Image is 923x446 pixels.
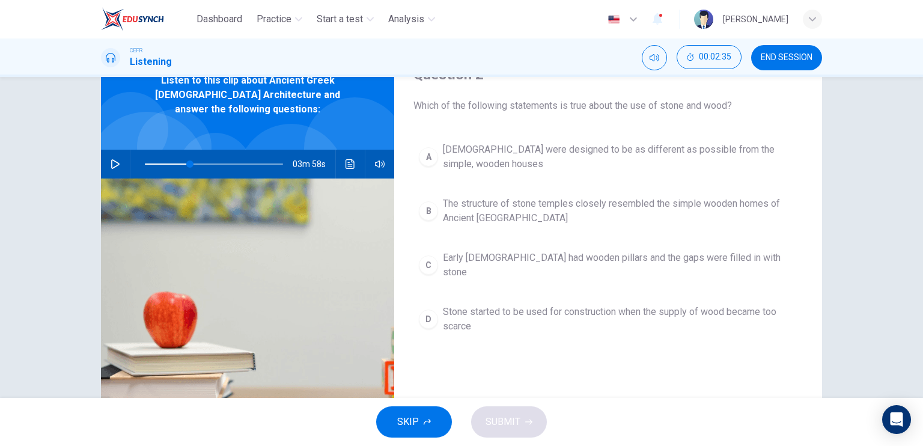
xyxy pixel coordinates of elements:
div: Hide [677,45,742,70]
button: A[DEMOGRAPHIC_DATA] were designed to be as different as possible from the simple, wooden houses [413,137,803,177]
span: Analysis [388,12,424,26]
button: Start a test [312,8,379,30]
div: [PERSON_NAME] [723,12,788,26]
button: Practice [252,8,307,30]
span: Which of the following statements is true about the use of stone and wood? [413,99,803,113]
div: Mute [642,45,667,70]
div: D [419,310,438,329]
button: BThe structure of stone temples closely resembled the simple wooden homes of Ancient [GEOGRAPHIC_... [413,191,803,231]
span: 03m 58s [293,150,335,179]
span: The structure of stone temples closely resembled the simple wooden homes of Ancient [GEOGRAPHIC_D... [443,197,797,225]
div: Open Intercom Messenger [882,405,911,434]
button: Click to see the audio transcription [341,150,360,179]
button: Dashboard [192,8,247,30]
span: CEFR [130,46,142,55]
button: END SESSION [751,45,822,70]
img: EduSynch logo [101,7,164,31]
span: SKIP [397,414,419,430]
h1: Listening [130,55,172,69]
button: CEarly [DEMOGRAPHIC_DATA] had wooden pillars and the gaps were filled in with stone [413,245,803,285]
button: 00:02:35 [677,45,742,69]
div: B [419,201,438,221]
span: Practice [257,12,291,26]
button: DStone started to be used for construction when the supply of wood became too scarce [413,299,803,339]
button: SKIP [376,406,452,438]
span: END SESSION [761,53,812,63]
span: Early [DEMOGRAPHIC_DATA] had wooden pillars and the gaps were filled in with stone [443,251,797,280]
a: EduSynch logo [101,7,192,31]
span: Dashboard [196,12,242,26]
span: Start a test [317,12,363,26]
img: en [606,15,621,24]
span: 00:02:35 [699,52,731,62]
img: Profile picture [694,10,713,29]
span: Listen to this clip about Ancient Greek [DEMOGRAPHIC_DATA] Architecture and answer the following ... [140,73,355,117]
span: Stone started to be used for construction when the supply of wood became too scarce [443,305,797,334]
div: C [419,255,438,275]
span: [DEMOGRAPHIC_DATA] were designed to be as different as possible from the simple, wooden houses [443,142,797,171]
div: A [419,147,438,166]
button: Analysis [383,8,440,30]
